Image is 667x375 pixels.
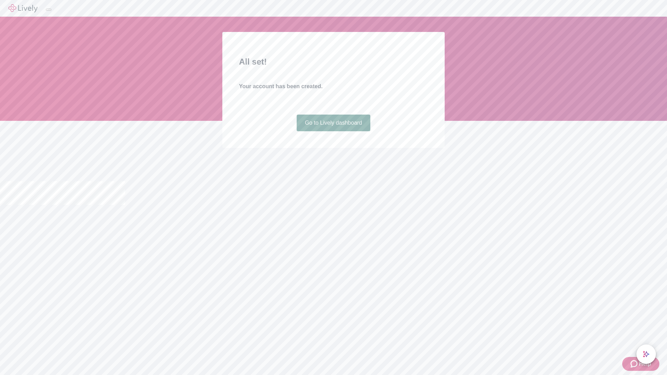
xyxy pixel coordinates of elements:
[622,357,659,371] button: Zendesk support iconHelp
[239,82,428,91] h4: Your account has been created.
[297,115,371,131] a: Go to Lively dashboard
[239,56,428,68] h2: All set!
[639,360,651,368] span: Help
[643,351,650,358] svg: Lively AI Assistant
[8,4,38,12] img: Lively
[636,344,656,364] button: chat
[631,360,639,368] svg: Zendesk support icon
[46,9,51,11] button: Log out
